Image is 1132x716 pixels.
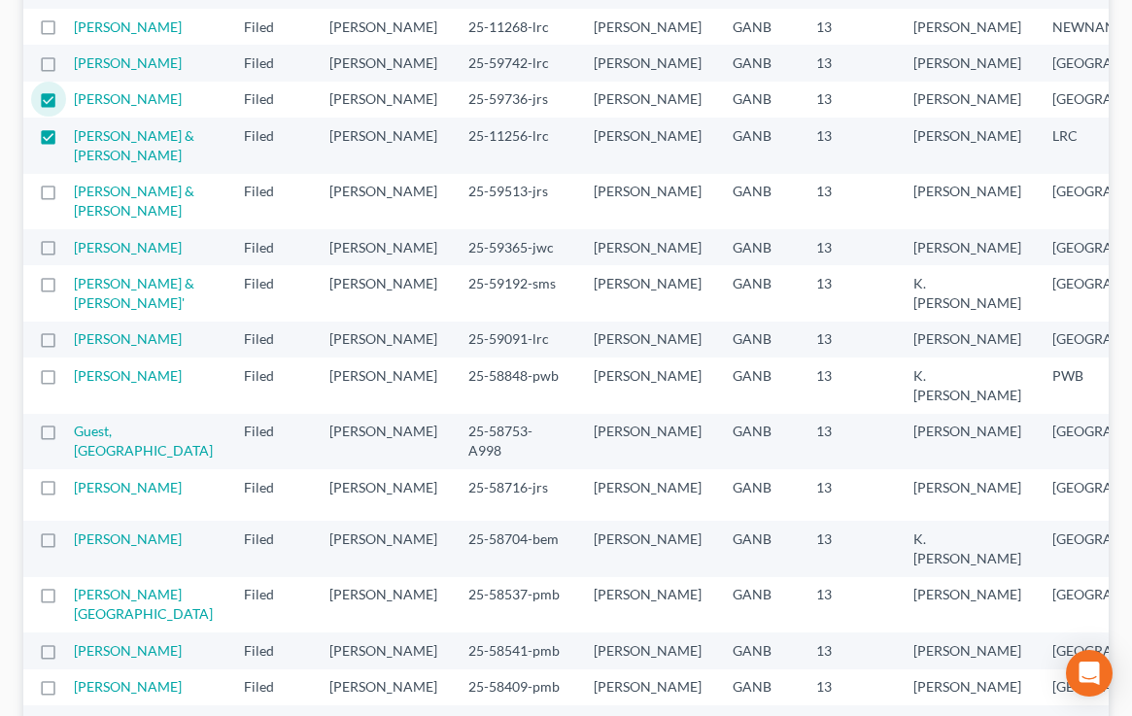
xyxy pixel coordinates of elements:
[578,9,717,45] td: [PERSON_NAME]
[453,9,578,45] td: 25-11268-lrc
[898,521,1037,576] td: K. [PERSON_NAME]
[578,82,717,118] td: [PERSON_NAME]
[801,322,898,358] td: 13
[453,521,578,576] td: 25-58704-bem
[453,174,578,229] td: 25-59513-jrs
[801,265,898,321] td: 13
[717,118,801,173] td: GANB
[314,322,453,358] td: [PERSON_NAME]
[898,577,1037,632] td: [PERSON_NAME]
[717,669,801,705] td: GANB
[314,45,453,81] td: [PERSON_NAME]
[578,521,717,576] td: [PERSON_NAME]
[228,118,314,173] td: Filed
[801,229,898,265] td: 13
[74,18,182,35] a: [PERSON_NAME]
[453,322,578,358] td: 25-59091-lrc
[578,577,717,632] td: [PERSON_NAME]
[578,358,717,413] td: [PERSON_NAME]
[578,414,717,469] td: [PERSON_NAME]
[314,82,453,118] td: [PERSON_NAME]
[578,322,717,358] td: [PERSON_NAME]
[578,118,717,173] td: [PERSON_NAME]
[898,174,1037,229] td: [PERSON_NAME]
[228,322,314,358] td: Filed
[74,90,182,107] a: [PERSON_NAME]
[898,632,1037,668] td: [PERSON_NAME]
[74,586,213,622] a: [PERSON_NAME][GEOGRAPHIC_DATA]
[228,521,314,576] td: Filed
[74,183,194,219] a: [PERSON_NAME] & [PERSON_NAME]
[314,469,453,521] td: [PERSON_NAME]
[898,118,1037,173] td: [PERSON_NAME]
[314,265,453,321] td: [PERSON_NAME]
[453,45,578,81] td: 25-59742-lrc
[898,414,1037,469] td: [PERSON_NAME]
[801,174,898,229] td: 13
[314,358,453,413] td: [PERSON_NAME]
[453,82,578,118] td: 25-59736-jrs
[717,265,801,321] td: GANB
[74,330,182,347] a: [PERSON_NAME]
[717,521,801,576] td: GANB
[717,632,801,668] td: GANB
[314,521,453,576] td: [PERSON_NAME]
[74,239,182,256] a: [PERSON_NAME]
[74,54,182,71] a: [PERSON_NAME]
[74,678,182,695] a: [PERSON_NAME]
[74,530,182,547] a: [PERSON_NAME]
[717,82,801,118] td: GANB
[453,265,578,321] td: 25-59192-sms
[453,118,578,173] td: 25-11256-lrc
[228,669,314,705] td: Filed
[453,358,578,413] td: 25-58848-pwb
[898,9,1037,45] td: [PERSON_NAME]
[717,9,801,45] td: GANB
[453,469,578,521] td: 25-58716-jrs
[74,127,194,163] a: [PERSON_NAME] & [PERSON_NAME]
[717,358,801,413] td: GANB
[453,414,578,469] td: 25-58753-A998
[314,118,453,173] td: [PERSON_NAME]
[801,577,898,632] td: 13
[898,469,1037,521] td: [PERSON_NAME]
[578,174,717,229] td: [PERSON_NAME]
[228,174,314,229] td: Filed
[228,632,314,668] td: Filed
[717,577,801,632] td: GANB
[314,577,453,632] td: [PERSON_NAME]
[801,358,898,413] td: 13
[578,632,717,668] td: [PERSON_NAME]
[314,414,453,469] td: [PERSON_NAME]
[717,45,801,81] td: GANB
[314,669,453,705] td: [PERSON_NAME]
[898,265,1037,321] td: K. [PERSON_NAME]
[74,423,213,459] a: Guest, [GEOGRAPHIC_DATA]
[314,229,453,265] td: [PERSON_NAME]
[314,9,453,45] td: [PERSON_NAME]
[717,322,801,358] td: GANB
[74,642,182,659] a: [PERSON_NAME]
[314,174,453,229] td: [PERSON_NAME]
[898,358,1037,413] td: K. [PERSON_NAME]
[898,82,1037,118] td: [PERSON_NAME]
[578,265,717,321] td: [PERSON_NAME]
[717,174,801,229] td: GANB
[898,322,1037,358] td: [PERSON_NAME]
[801,9,898,45] td: 13
[453,632,578,668] td: 25-58541-pmb
[801,118,898,173] td: 13
[453,577,578,632] td: 25-58537-pmb
[801,45,898,81] td: 13
[1066,650,1113,697] div: Open Intercom Messenger
[228,229,314,265] td: Filed
[228,414,314,469] td: Filed
[578,45,717,81] td: [PERSON_NAME]
[801,82,898,118] td: 13
[228,265,314,321] td: Filed
[74,275,194,311] a: [PERSON_NAME] & [PERSON_NAME]'
[801,469,898,521] td: 13
[314,632,453,668] td: [PERSON_NAME]
[228,9,314,45] td: Filed
[228,45,314,81] td: Filed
